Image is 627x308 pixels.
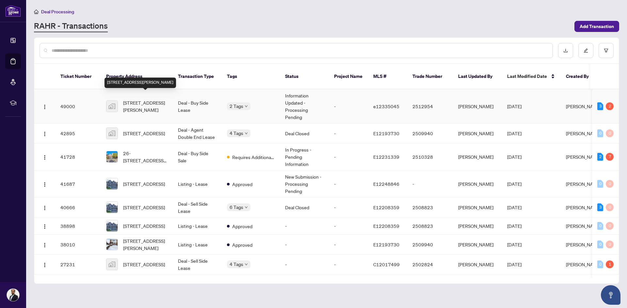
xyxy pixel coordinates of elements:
[106,101,118,112] img: thumbnail-img
[407,217,453,235] td: 2508823
[453,255,502,274] td: [PERSON_NAME]
[597,260,603,268] div: 0
[507,73,547,80] span: Last Modified Date
[55,64,101,89] th: Ticket Number
[368,64,407,89] th: MLS #
[101,64,173,89] th: Property Address
[599,43,614,58] button: filter
[106,128,118,139] img: thumbnail-img
[42,131,47,137] img: Logo
[604,48,608,53] span: filter
[42,224,47,229] img: Logo
[329,89,368,124] td: -
[373,261,400,267] span: C12017499
[566,130,601,136] span: [PERSON_NAME]
[407,143,453,170] td: 2510328
[40,128,50,139] button: Logo
[123,130,165,137] span: [STREET_ADDRESS]
[329,255,368,274] td: -
[41,9,74,15] span: Deal Processing
[280,198,329,217] td: Deal Closed
[230,203,243,211] span: 6 Tags
[40,179,50,189] button: Logo
[373,154,399,160] span: E12231339
[34,9,39,14] span: home
[280,217,329,235] td: -
[597,129,603,137] div: 0
[597,203,603,211] div: 3
[373,204,399,210] span: E12208359
[566,204,601,210] span: [PERSON_NAME]
[407,255,453,274] td: 2502824
[453,143,502,170] td: [PERSON_NAME]
[40,221,50,231] button: Logo
[40,239,50,250] button: Logo
[222,64,280,89] th: Tags
[245,105,248,108] span: down
[584,48,588,53] span: edit
[55,255,101,274] td: 27231
[580,21,614,32] span: Add Transaction
[597,222,603,230] div: 0
[55,143,101,170] td: 41728
[606,241,614,248] div: 0
[280,143,329,170] td: In Progress - Pending Information
[232,154,275,161] span: Requires Additional Docs
[55,89,101,124] td: 49000
[566,103,601,109] span: [PERSON_NAME]
[280,124,329,143] td: Deal Closed
[407,198,453,217] td: 2508823
[104,78,176,88] div: [STREET_ADDRESS][PERSON_NAME]
[329,217,368,235] td: -
[106,178,118,189] img: thumbnail-img
[329,64,368,89] th: Project Name
[606,260,614,268] div: 1
[373,181,399,187] span: E12248846
[123,261,165,268] span: [STREET_ADDRESS]
[40,259,50,270] button: Logo
[453,89,502,124] td: [PERSON_NAME]
[230,129,243,137] span: 4 Tags
[173,198,222,217] td: Deal - Sell Side Lease
[40,152,50,162] button: Logo
[407,170,453,198] td: -
[42,155,47,160] img: Logo
[123,180,165,187] span: [STREET_ADDRESS]
[561,64,600,89] th: Created By
[329,235,368,255] td: -
[507,223,522,229] span: [DATE]
[55,124,101,143] td: 42895
[7,289,19,301] img: Profile Icon
[373,103,399,109] span: e12335045
[407,124,453,143] td: 2509940
[606,129,614,137] div: 0
[123,222,165,229] span: [STREET_ADDRESS]
[232,181,252,188] span: Approved
[407,89,453,124] td: 2512954
[453,217,502,235] td: [PERSON_NAME]
[453,64,502,89] th: Last Updated By
[566,181,601,187] span: [PERSON_NAME]
[173,217,222,235] td: Listing - Lease
[106,259,118,270] img: thumbnail-img
[42,205,47,211] img: Logo
[329,143,368,170] td: -
[5,5,21,17] img: logo
[601,285,620,305] button: Open asap
[42,262,47,268] img: Logo
[173,235,222,255] td: Listing - Lease
[40,202,50,213] button: Logo
[106,202,118,213] img: thumbnail-img
[55,198,101,217] td: 40666
[232,241,252,248] span: Approved
[280,170,329,198] td: New Submission - Processing Pending
[606,180,614,188] div: 0
[230,260,243,268] span: 4 Tags
[453,235,502,255] td: [PERSON_NAME]
[123,99,168,113] span: [STREET_ADDRESS][PERSON_NAME]
[245,132,248,135] span: down
[566,261,601,267] span: [PERSON_NAME]
[606,102,614,110] div: 2
[173,143,222,170] td: Deal - Buy Side Sale
[280,64,329,89] th: Status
